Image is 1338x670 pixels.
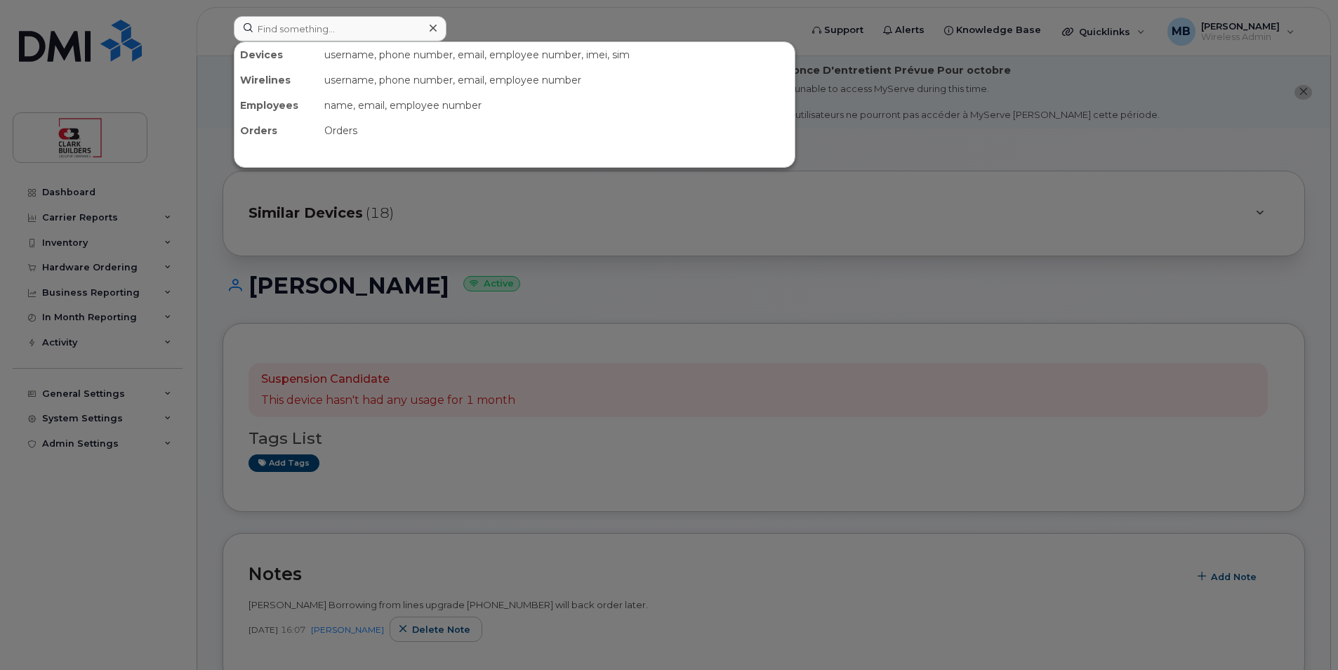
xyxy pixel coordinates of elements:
[319,67,795,93] div: username, phone number, email, employee number
[319,93,795,118] div: name, email, employee number
[319,42,795,67] div: username, phone number, email, employee number, imei, sim
[234,118,319,143] div: Orders
[234,67,319,93] div: Wirelines
[1277,609,1327,659] iframe: Messenger Launcher
[234,42,319,67] div: Devices
[234,93,319,118] div: Employees
[319,118,795,143] div: Orders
